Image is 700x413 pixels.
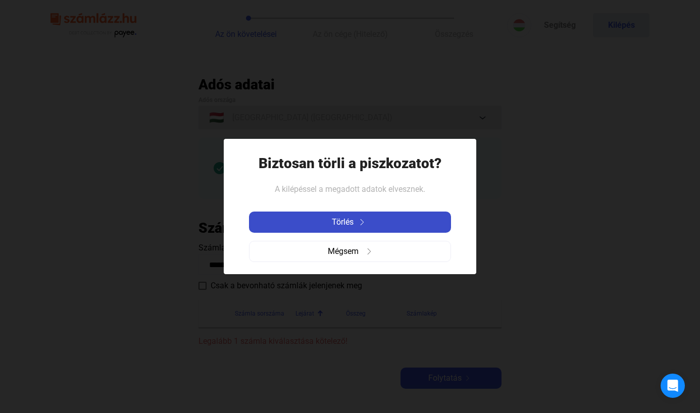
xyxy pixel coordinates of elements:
[259,154,441,172] h1: Biztosan törli a piszkozatot?
[661,374,685,398] div: Open Intercom Messenger
[249,212,451,233] button: Törlésarrow-right-white
[332,216,354,228] span: Törlés
[366,248,372,254] img: arrow-right-grey
[249,241,451,262] button: Mégsemarrow-right-grey
[356,219,368,225] img: arrow-right-white
[275,184,425,194] span: A kilépéssel a megadott adatok elvesznek.
[328,245,359,257] span: Mégsem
